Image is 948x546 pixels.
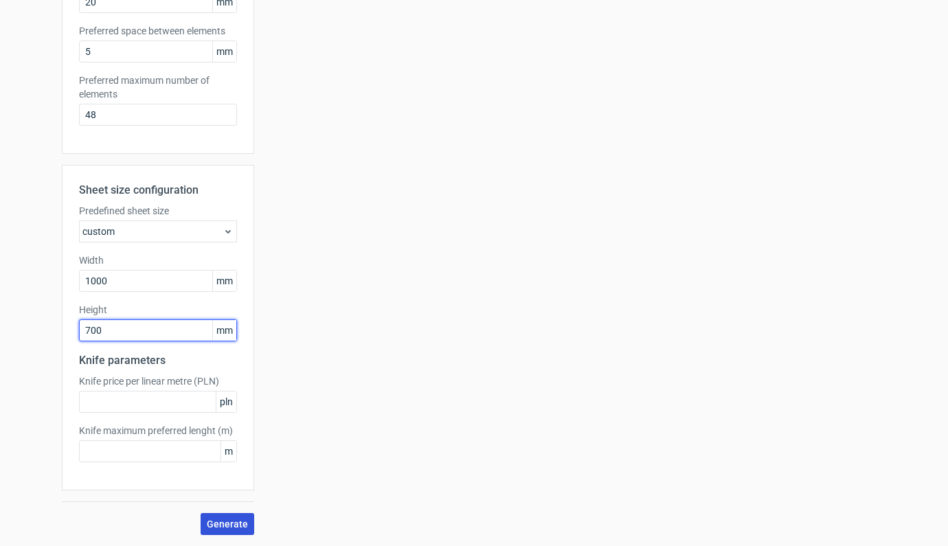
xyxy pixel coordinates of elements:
span: mm [212,271,236,291]
label: Height [79,303,237,317]
span: mm [212,320,236,341]
span: m [221,441,236,462]
label: Knife maximum preferred lenght (m) [79,424,237,437]
h2: Sheet size configuration [79,182,237,198]
span: Generate [207,519,248,529]
label: Width [79,253,237,267]
div: custom [79,220,237,242]
input: custom [79,270,237,292]
input: custom [79,319,237,341]
h2: Knife parameters [79,352,237,369]
label: Preferred space between elements [79,24,237,38]
label: Knife price per linear metre (PLN) [79,374,237,388]
label: Preferred maximum number of elements [79,73,237,101]
span: pln [216,391,236,412]
label: Predefined sheet size [79,204,237,218]
button: Generate [201,513,254,535]
span: mm [212,41,236,62]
